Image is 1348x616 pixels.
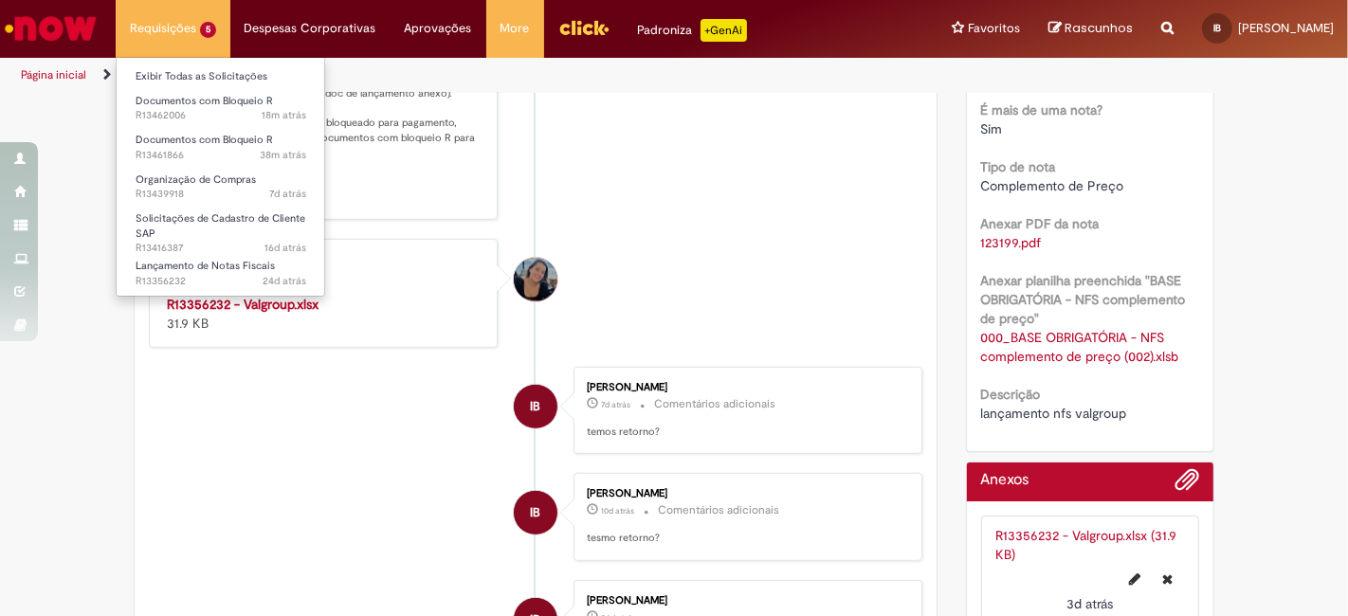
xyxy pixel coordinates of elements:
[136,94,273,108] span: Documentos com Bloqueio R
[136,148,306,163] span: R13461866
[116,57,325,297] ul: Requisições
[136,274,306,289] span: R13356232
[514,258,557,301] div: Liana Marucci Possatto
[587,595,902,607] div: [PERSON_NAME]
[1048,20,1133,38] a: Rascunhos
[981,405,1127,422] span: lançamento nfs valgroup
[514,491,557,534] div: Isabella Beatriz Buso
[264,241,306,255] time: 14/08/2025 09:19:01
[117,91,325,126] a: Aberto R13462006 : Documentos com Bloqueio R
[245,19,376,38] span: Despesas Corporativas
[981,120,1003,137] span: Sim
[117,130,325,165] a: Aberto R13461866 : Documentos com Bloqueio R
[558,13,610,42] img: click_logo_yellow_360x200.png
[981,386,1041,403] b: Descrição
[1238,20,1334,36] span: [PERSON_NAME]
[260,148,306,162] span: 38m atrás
[601,505,634,516] span: 10d atrás
[701,19,747,42] p: +GenAi
[587,382,902,393] div: [PERSON_NAME]
[658,502,779,518] small: Comentários adicionais
[263,274,306,288] span: 24d atrás
[530,384,540,429] span: IB
[21,67,86,82] a: Página inicial
[587,425,902,440] p: temos retorno?
[981,329,1179,365] a: Download de 000_BASE OBRIGATÓRIA - NFS complemento de preço (002).xlsb
[167,296,319,313] a: R13356232 - Valgroup.xlsx
[136,259,275,273] span: Lançamento de Notas Fiscais
[601,399,630,410] time: 22/08/2025 15:19:14
[14,58,884,93] ul: Trilhas de página
[136,108,306,123] span: R13462006
[269,187,306,201] time: 22/08/2025 13:37:02
[405,19,472,38] span: Aprovações
[117,256,325,291] a: Aberto R13356232 : Lançamento de Notas Fiscais
[996,527,1177,563] a: R13356232 - Valgroup.xlsx (31.9 KB)
[981,177,1124,194] span: Complemento de Preço
[981,101,1103,118] b: É mais de uma nota?
[981,158,1056,175] b: Tipo de nota
[200,22,216,38] span: 5
[262,108,306,122] span: 18m atrás
[117,170,325,205] a: Aberto R13439918 : Organização de Compras
[1065,19,1133,37] span: Rascunhos
[601,399,630,410] span: 7d atrás
[501,19,530,38] span: More
[1151,564,1184,594] button: Excluir R13356232 - Valgroup.xlsx
[269,187,306,201] span: 7d atrás
[587,531,902,546] p: tesmo retorno?
[117,208,325,249] a: Aberto R13416387 : Solicitações de Cadastro de Cliente SAP
[136,211,305,241] span: Solicitações de Cadastro de Cliente SAP
[264,241,306,255] span: 16d atrás
[1118,564,1152,594] button: Editar nome de arquivo R13356232 - Valgroup.xlsx
[981,272,1186,327] b: Anexar planilha preenchida "BASE OBRIGATÓRIA - NFS complemento de preço"
[1175,467,1199,501] button: Adicionar anexos
[167,295,483,333] div: 31.9 KB
[981,234,1042,251] a: Download de 123199.pdf
[117,66,325,87] a: Exibir Todas as Solicitações
[530,490,540,535] span: IB
[136,241,306,256] span: R13416387
[981,472,1029,489] h2: Anexos
[587,488,902,499] div: [PERSON_NAME]
[130,19,196,38] span: Requisições
[1213,22,1221,34] span: IB
[601,505,634,516] time: 19/08/2025 14:22:04
[136,187,306,202] span: R13439918
[136,172,256,187] span: Organização de Compras
[638,19,747,42] div: Padroniza
[1066,595,1113,612] span: 3d atrás
[260,148,306,162] time: 29/08/2025 11:29:27
[968,19,1020,38] span: Favoritos
[654,396,775,412] small: Comentários adicionais
[2,9,100,47] img: ServiceNow
[1066,595,1113,612] time: 26/08/2025 15:25:37
[136,133,273,147] span: Documentos com Bloqueio R
[981,215,1100,232] b: Anexar PDF da nota
[262,108,306,122] time: 29/08/2025 11:49:45
[514,385,557,428] div: Isabella Beatriz Buso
